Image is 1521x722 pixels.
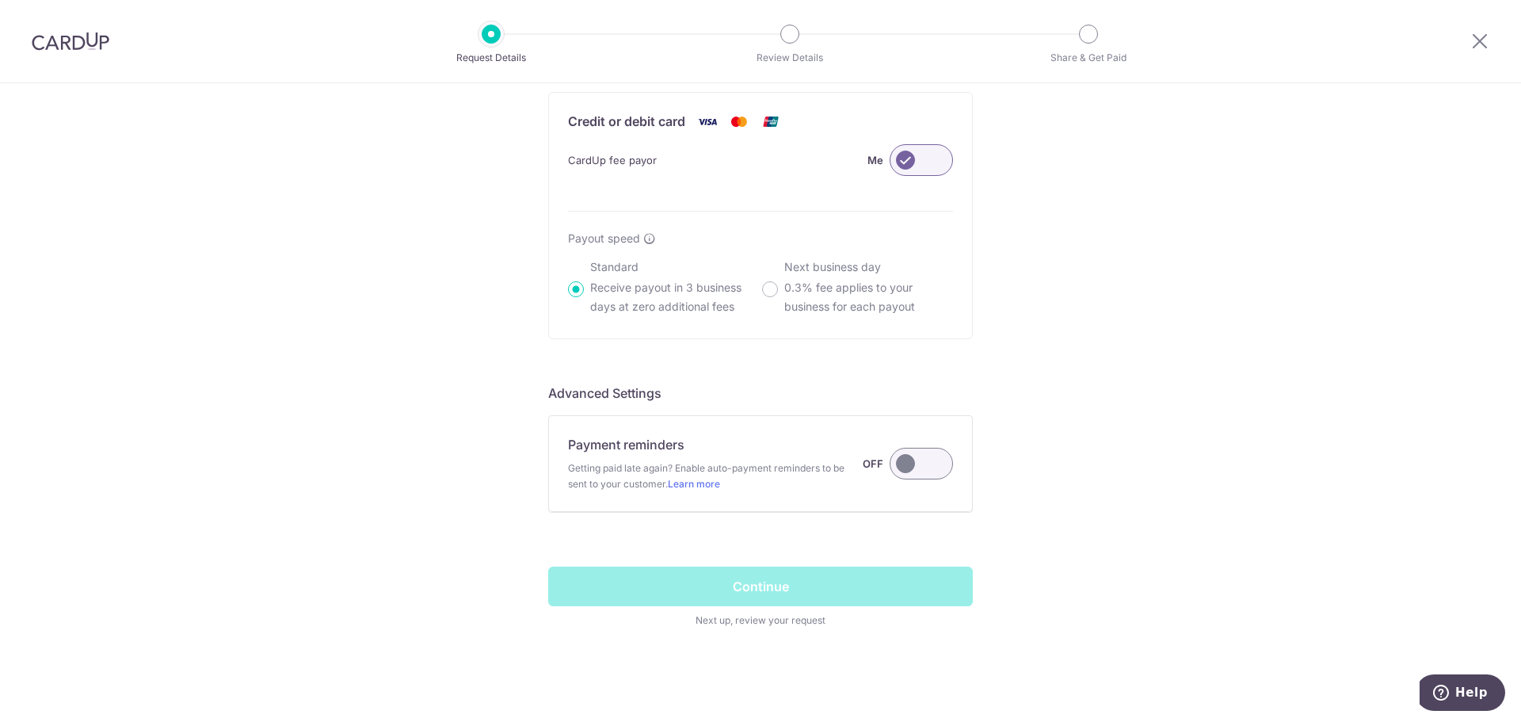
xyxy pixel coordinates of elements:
[548,385,661,401] span: translation missing: en.company.payment_requests.form.header.labels.advanced_settings
[568,151,657,170] span: CardUp fee payor
[784,278,953,316] p: 0.3% fee applies to your business for each payout
[568,435,953,492] div: Payment reminders Getting paid late again? Enable auto-payment reminders to be sent to your custo...
[568,231,953,246] div: Payout speed
[731,50,848,66] p: Review Details
[723,112,755,132] img: Mastercard
[755,112,787,132] img: Union Pay
[1420,674,1505,714] iframe: Opens a widget where you can find more information
[32,32,109,51] img: CardUp
[568,435,684,454] p: Payment reminders
[590,259,759,275] p: Standard
[863,454,883,473] label: OFF
[692,112,723,132] img: Visa
[668,478,720,490] a: Learn more
[1030,50,1147,66] p: Share & Get Paid
[433,50,550,66] p: Request Details
[568,112,685,132] p: Credit or debit card
[784,259,953,275] p: Next business day
[590,278,759,316] p: Receive payout in 3 business days at zero additional fees
[867,151,883,170] label: Me
[568,460,863,492] span: Getting paid late again? Enable auto-payment reminders to be sent to your customer.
